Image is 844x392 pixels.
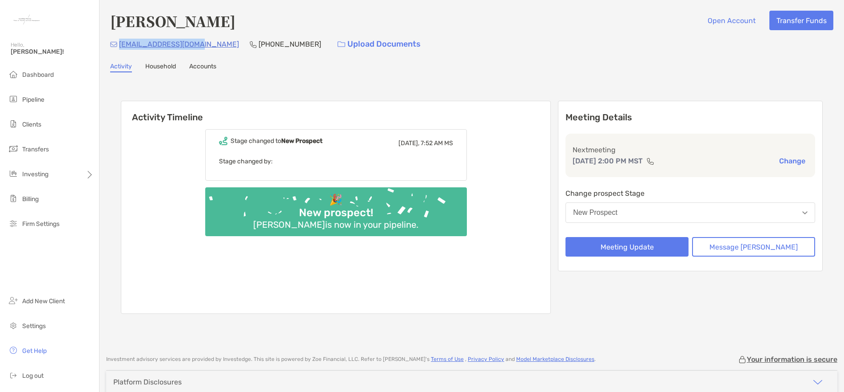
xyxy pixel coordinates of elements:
img: icon arrow [812,377,823,388]
h4: [PERSON_NAME] [110,11,235,31]
p: Meeting Details [565,112,815,123]
p: [DATE] 2:00 PM MST [573,155,643,166]
button: New Prospect [565,202,815,223]
span: Dashboard [22,71,54,79]
div: Platform Disclosures [113,378,182,386]
button: Meeting Update [565,237,689,257]
a: Household [145,63,176,72]
a: Privacy Policy [468,356,504,362]
div: New Prospect [573,209,617,217]
p: [EMAIL_ADDRESS][DOMAIN_NAME] [119,39,239,50]
span: Settings [22,322,46,330]
img: Email Icon [110,42,117,47]
img: get-help icon [8,345,19,356]
p: Investment advisory services are provided by Investedge . This site is powered by Zoe Financial, ... [106,356,596,363]
img: Phone Icon [250,41,257,48]
img: Event icon [219,137,227,145]
img: pipeline icon [8,94,19,104]
p: Stage changed by: [219,156,453,167]
p: [PHONE_NUMBER] [259,39,321,50]
button: Open Account [701,11,762,30]
a: Activity [110,63,132,72]
img: transfers icon [8,143,19,154]
div: New prospect! [295,206,377,219]
span: Billing [22,195,39,203]
button: Message [PERSON_NAME] [692,237,815,257]
img: Open dropdown arrow [802,211,808,214]
img: Confetti [205,187,467,229]
span: [PERSON_NAME]! [11,48,94,55]
img: communication type [646,158,654,165]
div: Stage changed to [231,137,322,145]
span: [DATE], [398,139,419,147]
img: button icon [338,41,345,48]
img: settings icon [8,320,19,331]
div: [PERSON_NAME] is now in your pipeline. [250,219,422,230]
p: Next meeting [573,144,808,155]
img: dashboard icon [8,69,19,79]
span: Clients [22,121,41,128]
b: New Prospect [281,137,322,145]
div: 🎉 [326,194,346,206]
img: add_new_client icon [8,295,19,306]
img: logout icon [8,370,19,380]
a: Upload Documents [332,35,426,54]
p: Your information is secure [747,355,837,364]
button: Change [776,156,808,166]
span: Get Help [22,347,47,355]
a: Accounts [189,63,216,72]
a: Model Marketplace Disclosures [516,356,594,362]
span: Pipeline [22,96,44,103]
img: billing icon [8,193,19,204]
span: Add New Client [22,297,65,305]
h6: Activity Timeline [121,101,550,123]
span: 7:52 AM MS [421,139,453,147]
img: firm-settings icon [8,218,19,229]
span: Log out [22,372,44,380]
img: Zoe Logo [11,4,43,36]
span: Investing [22,170,48,178]
button: Transfer Funds [769,11,833,30]
span: Transfers [22,146,49,153]
img: investing icon [8,168,19,179]
span: Firm Settings [22,220,60,228]
a: Terms of Use [431,356,464,362]
p: Change prospect Stage [565,188,815,199]
img: clients icon [8,119,19,129]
